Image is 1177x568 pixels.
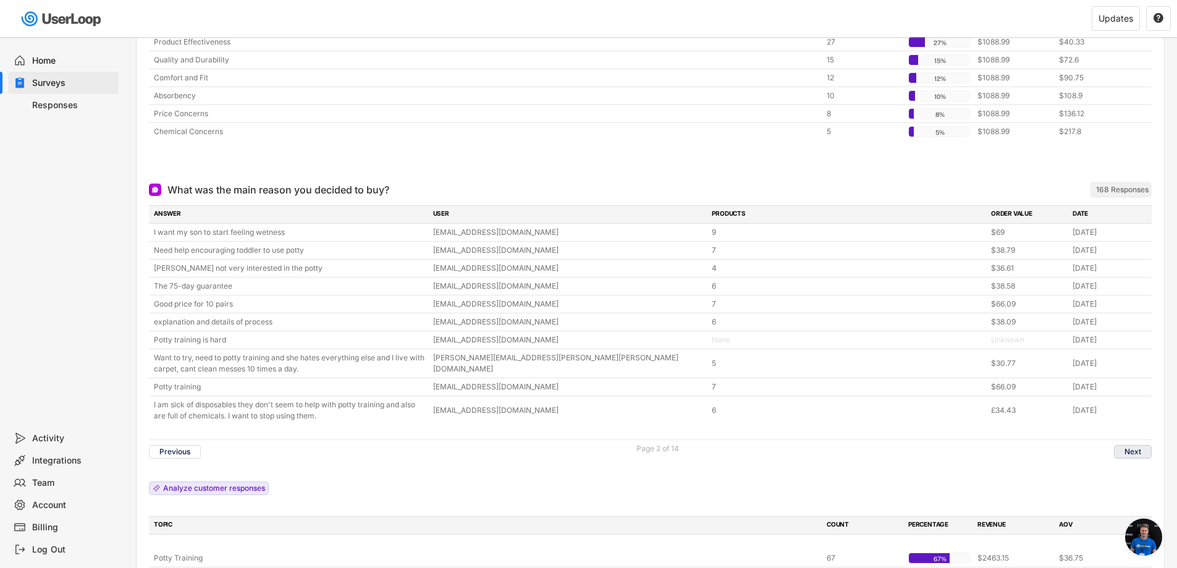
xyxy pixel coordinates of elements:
div: Quality and Durability [154,54,819,66]
div: [PERSON_NAME] not very interested in the potty [154,263,426,274]
div: 5 [827,126,901,137]
div: PERCENTAGE [908,520,970,531]
div: 27% [911,37,968,48]
img: Open Ended [151,186,159,193]
div: [EMAIL_ADDRESS][DOMAIN_NAME] [433,263,705,274]
div: 27 [827,36,901,48]
div: 168 Responses [1096,185,1149,195]
div: [DATE] [1073,381,1147,392]
div: Price Concerns [154,108,819,119]
div: 5 [712,358,984,369]
div: 4 [712,263,984,274]
div: Absorbency [154,90,819,101]
div: $108.9 [1059,90,1133,101]
div: DATE [1073,209,1147,220]
div: I am sick of disposables they don't seem to help with potty training and also are full of chemica... [154,399,426,422]
div: Unknown [991,334,1065,345]
div: Billing [32,522,114,533]
div: Product Effectiveness [154,36,819,48]
div: Surveys [32,77,114,89]
div: 5% [911,127,968,138]
button: Previous [149,445,201,459]
div: [EMAIL_ADDRESS][DOMAIN_NAME] [433,316,705,328]
div: £34.43 [991,405,1065,416]
div: $40.33 [1059,36,1133,48]
div: [EMAIL_ADDRESS][DOMAIN_NAME] [433,405,705,416]
div: $66.09 [991,381,1065,392]
div: Good price for 10 pairs [154,299,426,310]
div: The 75-day guarantee [154,281,426,292]
button:  [1153,13,1164,24]
div: Comfort and Fit [154,72,819,83]
div: AOV [1059,520,1133,531]
div: $69 [991,227,1065,238]
div: 12 [827,72,901,83]
div: TOPIC [154,520,819,531]
div: $72.6 [1059,54,1133,66]
div: 12% [911,73,968,84]
div: Log Out [32,544,114,556]
div: 7 [712,299,984,310]
img: userloop-logo-01.svg [19,6,106,32]
div: Potty training is hard [154,334,426,345]
div: $30.77 [991,358,1065,369]
div: 7 [712,381,984,392]
div: $217.8 [1059,126,1133,137]
div: Integrations [32,455,114,467]
div: ANSWER [154,209,426,220]
div: [DATE] [1073,358,1147,369]
div: 6 [712,405,984,416]
div: [DATE] [1073,281,1147,292]
div: Need help encouraging toddler to use potty [154,245,426,256]
div: [PERSON_NAME][EMAIL_ADDRESS][PERSON_NAME][PERSON_NAME][DOMAIN_NAME] [433,352,705,375]
div: I want my son to start feeling wetness [154,227,426,238]
div: [DATE] [1073,405,1147,416]
div: None [712,334,984,345]
div: 7 [712,245,984,256]
div: REVENUE [977,520,1052,531]
div: $36.75 [1059,553,1133,564]
div: $1088.99 [977,36,1052,48]
div: [EMAIL_ADDRESS][DOMAIN_NAME] [433,281,705,292]
div: [EMAIL_ADDRESS][DOMAIN_NAME] [433,299,705,310]
div: Home [32,55,114,67]
div: [DATE] [1073,227,1147,238]
div: 9 [712,227,984,238]
a: Open chat [1125,519,1162,556]
div: $1088.99 [977,90,1052,101]
div: Activity [32,433,114,444]
div: 8% [911,109,968,120]
div: [EMAIL_ADDRESS][DOMAIN_NAME] [433,245,705,256]
div: [DATE] [1073,316,1147,328]
div: $38.58 [991,281,1065,292]
div: $38.79 [991,245,1065,256]
div: [EMAIL_ADDRESS][DOMAIN_NAME] [433,227,705,238]
div: COUNT [827,520,901,531]
div: 6 [712,316,984,328]
div: $90.75 [1059,72,1133,83]
div: [EMAIL_ADDRESS][DOMAIN_NAME] [433,334,705,345]
div: [DATE] [1073,263,1147,274]
div: $66.09 [991,299,1065,310]
div: Page 2 of 14 [636,445,679,452]
div: $1088.99 [977,72,1052,83]
div: Analyze customer responses [163,485,265,492]
div: Chemical Concerns [154,126,819,137]
div: $1088.99 [977,54,1052,66]
div: $38.09 [991,316,1065,328]
div: $2463.15 [977,553,1052,564]
div: ORDER VALUE [991,209,1065,220]
div: Potty Training [154,553,819,564]
div: $1088.99 [977,126,1052,137]
div: Responses [32,100,114,111]
div: [DATE] [1073,334,1147,345]
div: 8 [827,108,901,119]
div: 10% [911,91,968,102]
div: 67% [911,553,968,564]
div: [DATE] [1073,299,1147,310]
div: What was the main reason you decided to buy? [167,182,389,197]
div: PRODUCTS [712,209,984,220]
div: $136.12 [1059,108,1133,119]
